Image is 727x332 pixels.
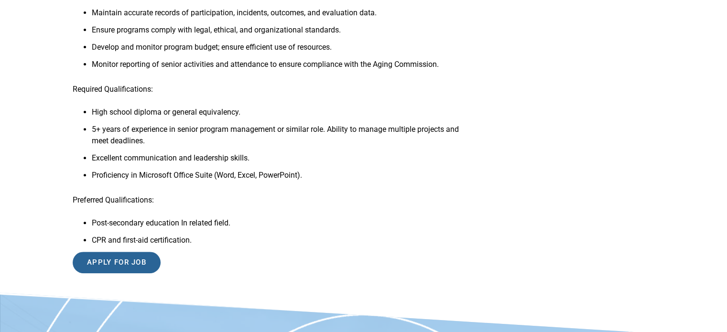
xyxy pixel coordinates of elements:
li: High school diploma or general equivalency. [92,107,468,124]
li: Ensure programs comply with legal, ethical, and organizational standards. [92,24,468,42]
p: Required Qualifications: [73,84,468,95]
li: 5+ years of experience in senior program management or similar role. Ability to manage multiple p... [92,124,468,152]
li: CPR and first-aid certification. [92,235,468,252]
li: Develop and monitor program budget; ensure efficient use of resources. [92,42,468,59]
p: Preferred Qualifications: [73,194,468,206]
li: Maintain accurate records of participation, incidents, outcomes, and evaluation data. [92,7,468,24]
input: Apply for job [73,252,161,273]
li: Excellent communication and leadership skills. [92,152,468,170]
li: Proficiency in Microsoft Office Suite (Word, Excel, PowerPoint). [92,170,468,187]
li: Monitor reporting of senior activities and attendance to ensure compliance with the Aging Commiss... [92,59,468,76]
li: Post-secondary education In related field. [92,217,468,235]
